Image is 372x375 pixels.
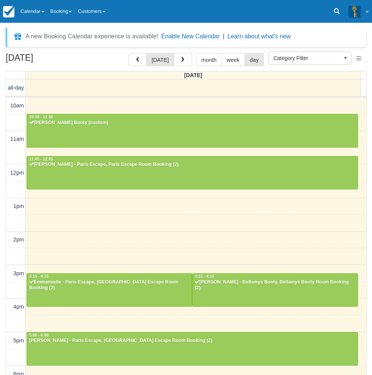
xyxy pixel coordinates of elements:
div: [PERSON_NAME] - Paris Escape, Paris Escape Room Booking (2) [29,162,356,168]
a: 11:45 - 12:45[PERSON_NAME] - Paris Escape, Paris Escape Room Booking (2) [27,156,358,189]
img: A3 [348,5,361,17]
button: month [196,53,222,66]
span: 2pm [13,236,24,243]
span: 4pm [13,304,24,310]
div: A new Booking Calendar experience is available! [25,32,158,41]
button: week [221,53,245,66]
div: Emmanuelle - Paris Escape, [GEOGRAPHIC_DATA] Escape Room Booking (2) [29,279,190,291]
span: 1pm [13,203,24,209]
a: Learn about what's new [227,33,291,39]
a: 5:00 - 6:00[PERSON_NAME] - Paris Escape, [GEOGRAPHIC_DATA] Escape Room Booking (2) [27,332,358,366]
span: 3:15 - 4:15 [195,274,214,279]
span: 11:45 - 12:45 [29,157,53,161]
button: Enable New Calendar [161,33,220,40]
a: 3:15 - 4:15[PERSON_NAME] - Bellamys Booty, Bellamys Booty Room Booking (2) [192,273,358,307]
span: 12pm [10,170,24,176]
span: | [223,33,224,39]
span: 5pm [13,337,24,343]
button: Category Filter [268,52,352,65]
span: 10:30 - 11:30 [29,115,53,119]
a: 10:30 - 11:30[PERSON_NAME] Booty (custom) [27,114,358,147]
button: day [244,53,264,66]
div: [PERSON_NAME] Booty (custom) [29,120,356,126]
div: [PERSON_NAME] - Bellamys Booty, Bellamys Booty Room Booking (2) [194,279,355,291]
button: [DATE] [146,53,174,66]
span: 11am [10,136,24,142]
span: all-day [8,85,24,91]
div: [PERSON_NAME] - Paris Escape, [GEOGRAPHIC_DATA] Escape Room Booking (2) [29,338,356,344]
h2: [DATE] [6,53,102,67]
span: 10am [10,102,24,109]
span: 5:00 - 6:00 [29,333,49,337]
span: Category Filter [273,54,342,62]
span: 3:15 - 4:15 [29,274,49,279]
a: 3:15 - 4:15Emmanuelle - Paris Escape, [GEOGRAPHIC_DATA] Escape Room Booking (2) [27,273,192,307]
img: checkfront-main-nav-mini-logo.png [3,6,14,17]
span: [DATE] [184,72,202,78]
span: 3pm [13,270,24,276]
